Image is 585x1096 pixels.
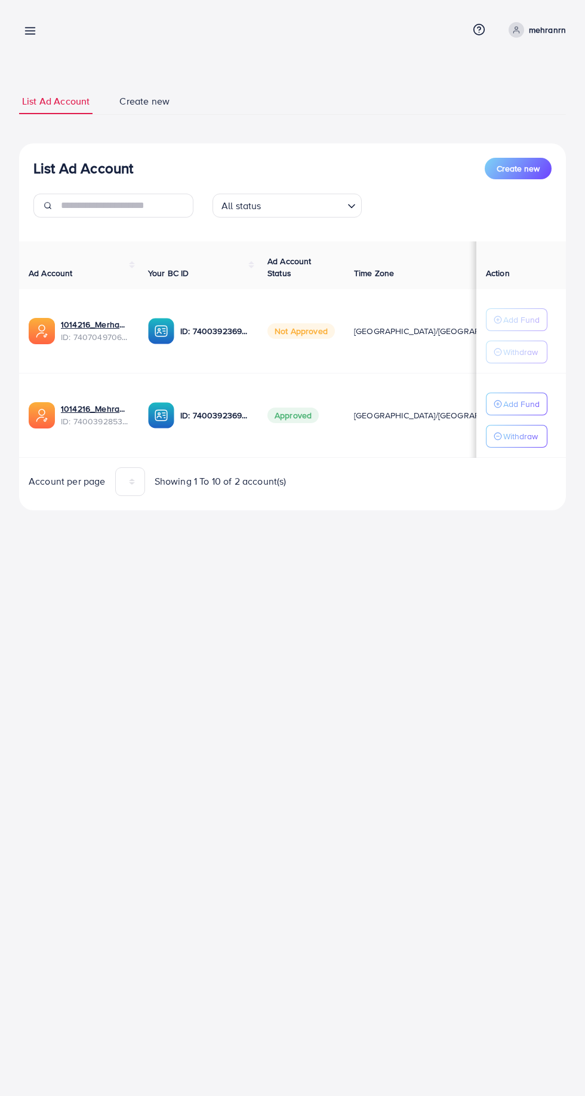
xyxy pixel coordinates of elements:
button: Withdraw [486,425,547,448]
button: Create new [485,158,552,179]
img: ic-ba-acc.ded83a64.svg [148,318,174,344]
span: ID: 7400392853106737168 [61,415,129,427]
span: [GEOGRAPHIC_DATA]/[GEOGRAPHIC_DATA] [354,325,520,337]
a: 1014216_Merhan_1724588164299 [61,319,129,330]
span: Ad Account [29,267,73,279]
div: <span class='underline'>1014216_Mehran_1723038241071</span></br>7400392853106737168 [61,403,129,427]
button: Add Fund [486,308,547,331]
span: Ad Account Status [267,255,312,279]
span: Showing 1 To 10 of 2 account(s) [155,474,287,488]
a: mehranrn [504,22,566,38]
img: ic-ads-acc.e4c84228.svg [29,402,55,428]
span: Create new [497,163,540,174]
span: Action [486,267,510,279]
p: Add Fund [503,313,540,327]
p: ID: 7400392369763401729 [180,408,248,423]
span: Account per page [29,474,106,488]
input: Search for option [265,195,343,215]
a: 1014216_Mehran_1723038241071 [61,403,129,415]
button: Withdraw [486,341,547,363]
div: <span class='underline'>1014216_Merhan_1724588164299</span></br>7407049706989240336 [61,319,129,343]
span: Approved [267,408,319,423]
p: ID: 7400392369763401729 [180,324,248,338]
span: Time Zone [354,267,394,279]
h3: List Ad Account [33,160,133,177]
span: Your BC ID [148,267,189,279]
span: Create new [119,94,170,108]
span: ID: 7407049706989240336 [61,331,129,343]
p: mehranrn [529,23,566,37]
p: Withdraw [503,345,538,359]
span: All status [219,197,264,215]
img: ic-ba-acc.ded83a64.svg [148,402,174,428]
p: Add Fund [503,397,540,411]
img: ic-ads-acc.e4c84228.svg [29,318,55,344]
span: [GEOGRAPHIC_DATA]/[GEOGRAPHIC_DATA] [354,409,520,421]
p: Withdraw [503,429,538,443]
span: List Ad Account [22,94,90,108]
span: Not Approved [267,323,335,339]
button: Add Fund [486,393,547,415]
div: Search for option [213,194,362,218]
